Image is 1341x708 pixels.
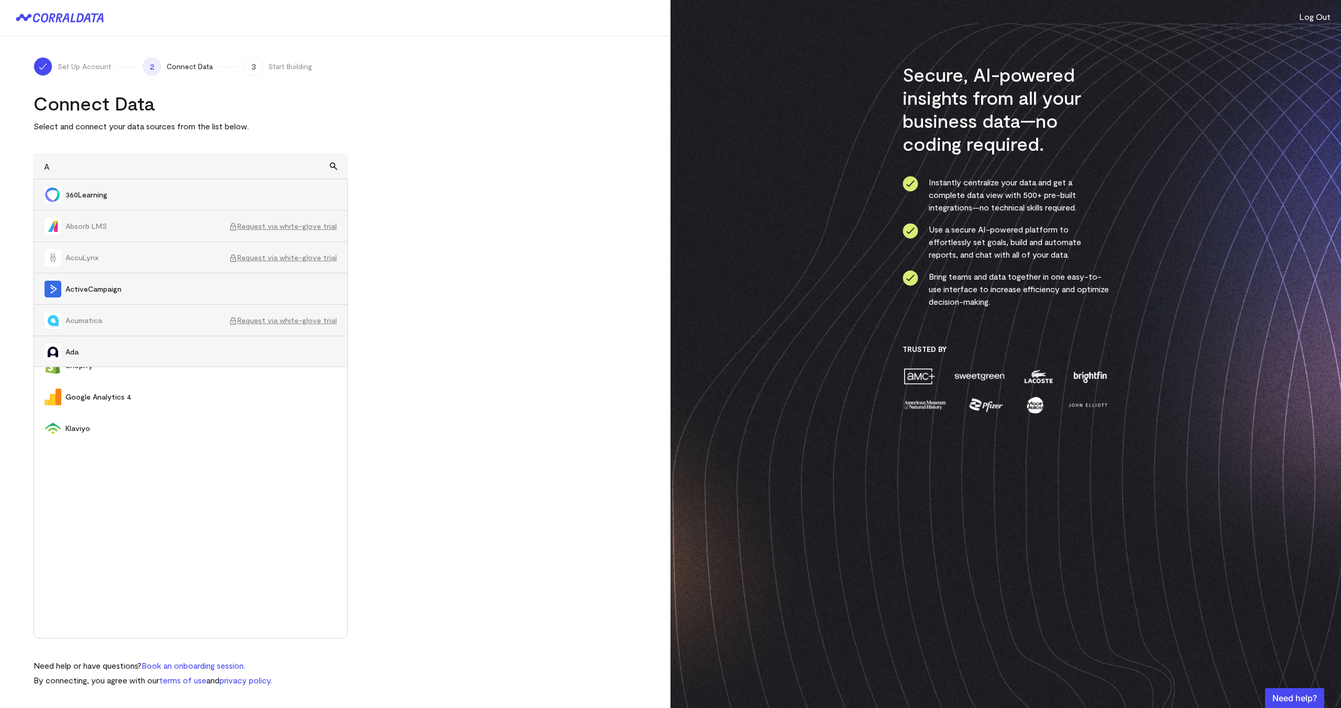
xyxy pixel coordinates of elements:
[45,281,61,297] img: ActiveCampaign
[65,221,229,231] span: Absorb LMS
[903,176,1109,214] li: Instantly centralize your data and get a complete data view with 500+ pre-built integrations—no t...
[229,252,337,263] span: Request via white-glove trial
[45,312,61,329] img: Acumatica
[953,367,1006,385] img: sweetgreen-51a9cfd6e7f577b5d2973e4b74db2d3c444f7f1023d7d3914010f7123f825463.png
[58,61,111,72] span: Set Up Account
[142,57,161,76] span: 2
[903,270,1109,308] li: Bring teams and data together in one easy-to-use interface to increase efficiency and optimize de...
[45,249,61,266] img: AccuLynx
[903,270,918,286] img: ico-check-circle-0286c843c050abce574082beb609b3a87e49000e2dbcf9c8d101413686918542.svg
[229,223,237,231] img: ico-lock-c00c044a348ddb3393445f65c78f5ef891ef02cef86867f5293fa85db520c73a.svg
[45,389,61,405] img: Google Analytics 4
[1299,10,1331,23] button: Log Out
[167,61,213,72] span: Connect Data
[903,176,918,192] img: ico-check-circle-0286c843c050abce574082beb609b3a87e49000e2dbcf9c8d101413686918542.svg
[968,396,1004,414] img: pfizer-ec50623584d330049e431703d0cb127f675ce31f452716a68c3f54c01096e829.png
[229,221,337,231] span: Request via white-glove trial
[159,675,206,685] a: terms of use
[229,315,337,326] span: Request via white-glove trial
[903,396,948,414] img: amnh-fc366fa550d3bbd8e1e85a3040e65cc9710d0bea3abcf147aa05e3a03bbbee56.png
[1067,396,1109,414] img: john-elliott-7c54b8592a34f024266a72de9d15afc68813465291e207b7f02fde802b847052.png
[1025,396,1046,414] img: moon-juice-8ce53f195c39be87c9a230f0550ad6397bce459ce93e102f0ba2bdfd7b7a5226.png
[45,344,61,360] img: Ada
[38,61,48,72] img: ico-check-white-f112bc9ae5b8eaea75d262091fbd3bded7988777ca43907c4685e8c0583e79cb.svg
[903,223,918,239] img: ico-check-circle-0286c843c050abce574082beb609b3a87e49000e2dbcf9c8d101413686918542.svg
[34,92,348,115] h2: Connect Data
[65,392,337,402] span: Google Analytics 4
[65,284,337,294] span: ActiveCampaign
[244,57,263,76] span: 3
[65,190,337,200] span: 360Learning
[34,120,348,132] p: Select and connect your data sources from the list below.
[903,345,1109,354] h3: Trusted By
[903,367,936,385] img: amc-451ba355745a1e68da4dd692ff574243e675d7a235672d558af61b69e36ec7f3.png
[65,315,229,326] span: Acumatica
[65,252,229,263] span: AccuLynx
[903,223,1109,261] li: Use a secure AI-powered platform to effortlessly set goals, build and automate reports, and chat ...
[1071,367,1109,385] img: brightfin-814104a60bf555cbdbde4872c1947232c4c7b64b86a6714597b672683d806f7b.png
[65,423,337,434] span: Klaviyo
[268,61,312,72] span: Start Building
[34,674,272,687] p: By connecting, you agree with our and
[229,317,237,325] img: ico-lock-c00c044a348ddb3393445f65c78f5ef891ef02cef86867f5293fa85db520c73a.svg
[219,675,272,685] a: privacy policy.
[34,659,272,672] p: Need help or have questions?
[45,186,61,203] img: 360Learning
[1023,367,1054,385] img: lacoste-ee8d7bb45e342e37306c36566003b9a215fb06da44313bcf359925cbd6d27eb6.png
[34,153,348,179] input: Search and add data sources
[45,420,61,437] img: Klaviyo
[45,218,61,235] img: Absorb LMS
[229,254,237,262] img: ico-lock-c00c044a348ddb3393445f65c78f5ef891ef02cef86867f5293fa85db520c73a.svg
[141,660,245,670] a: Book an onboarding session.
[65,347,337,357] span: Ada
[903,63,1109,155] h3: Secure, AI-powered insights from all your business data—no coding required.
